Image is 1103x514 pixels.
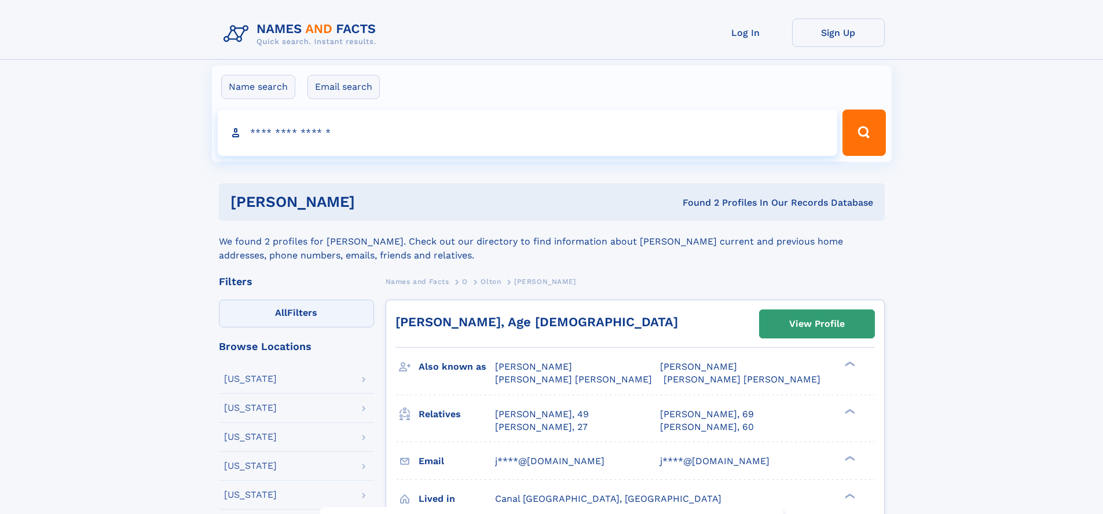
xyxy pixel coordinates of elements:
[495,421,588,433] a: [PERSON_NAME], 27
[307,75,380,99] label: Email search
[495,493,721,504] span: Canal [GEOGRAPHIC_DATA], [GEOGRAPHIC_DATA]
[495,408,589,421] a: [PERSON_NAME], 49
[219,300,374,327] label: Filters
[395,315,678,329] a: [PERSON_NAME], Age [DEMOGRAPHIC_DATA]
[419,451,495,471] h3: Email
[419,489,495,509] h3: Lived in
[792,19,885,47] a: Sign Up
[789,311,845,337] div: View Profile
[660,408,754,421] a: [PERSON_NAME], 69
[660,361,737,372] span: [PERSON_NAME]
[462,274,468,289] a: O
[495,374,652,385] span: [PERSON_NAME] [PERSON_NAME]
[218,110,838,156] input: search input
[419,357,495,377] h3: Also known as
[219,221,885,263] div: We found 2 profiles for [PERSON_NAME]. Check out our directory to find information about [PERSON_...
[224,403,277,413] div: [US_STATE]
[660,421,754,433] a: [PERSON_NAME], 60
[664,374,820,385] span: [PERSON_NAME] [PERSON_NAME]
[230,195,519,209] h1: [PERSON_NAME]
[699,19,792,47] a: Log In
[495,361,572,372] span: [PERSON_NAME]
[221,75,295,99] label: Name search
[842,407,856,415] div: ❯
[419,404,495,424] h3: Relatives
[481,274,501,289] a: Olton
[224,432,277,442] div: [US_STATE]
[519,196,873,209] div: Found 2 Profiles In Our Records Database
[275,307,287,318] span: All
[219,341,374,352] div: Browse Locations
[224,490,277,500] div: [US_STATE]
[842,110,885,156] button: Search Button
[514,278,576,286] span: [PERSON_NAME]
[760,310,874,338] a: View Profile
[224,461,277,471] div: [US_STATE]
[386,274,449,289] a: Names and Facts
[481,278,501,286] span: Olton
[842,454,856,462] div: ❯
[842,492,856,500] div: ❯
[219,19,386,50] img: Logo Names and Facts
[224,374,277,384] div: [US_STATE]
[842,360,856,368] div: ❯
[219,276,374,287] div: Filters
[462,278,468,286] span: O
